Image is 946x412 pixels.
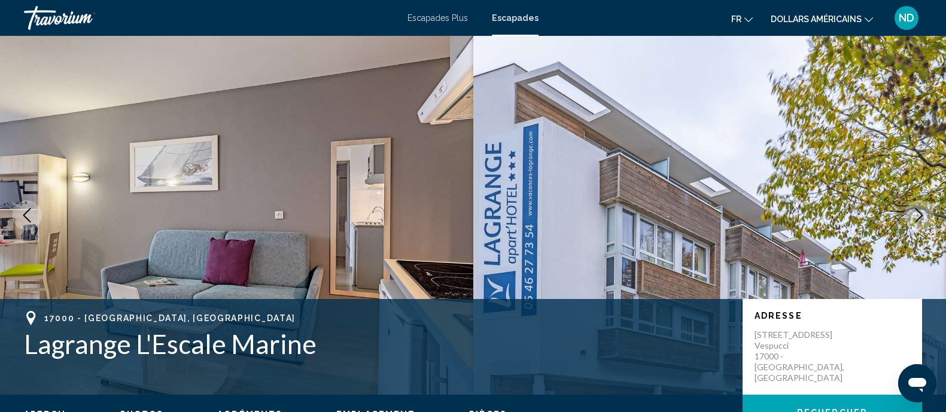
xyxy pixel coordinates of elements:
iframe: Bouton de lancement de la fenêtre de messagerie [898,364,936,402]
button: Changer de devise [771,10,873,28]
button: Next image [904,200,934,230]
p: Adresse [755,311,910,321]
h1: Lagrange L'Escale Marine [24,328,731,359]
button: Previous image [12,200,42,230]
button: Changer de langue [731,10,753,28]
a: Escapades [492,13,539,23]
button: Menu utilisateur [891,5,922,30]
font: dollars américains [771,14,862,24]
font: fr [731,14,741,24]
span: 17000 - [GEOGRAPHIC_DATA], [GEOGRAPHIC_DATA] [44,313,296,323]
a: Travorium [24,6,396,30]
p: [STREET_ADDRESS] Vespucci 17000 - [GEOGRAPHIC_DATA], [GEOGRAPHIC_DATA] [755,329,850,383]
font: ND [899,11,914,24]
a: Escapades Plus [407,13,468,23]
